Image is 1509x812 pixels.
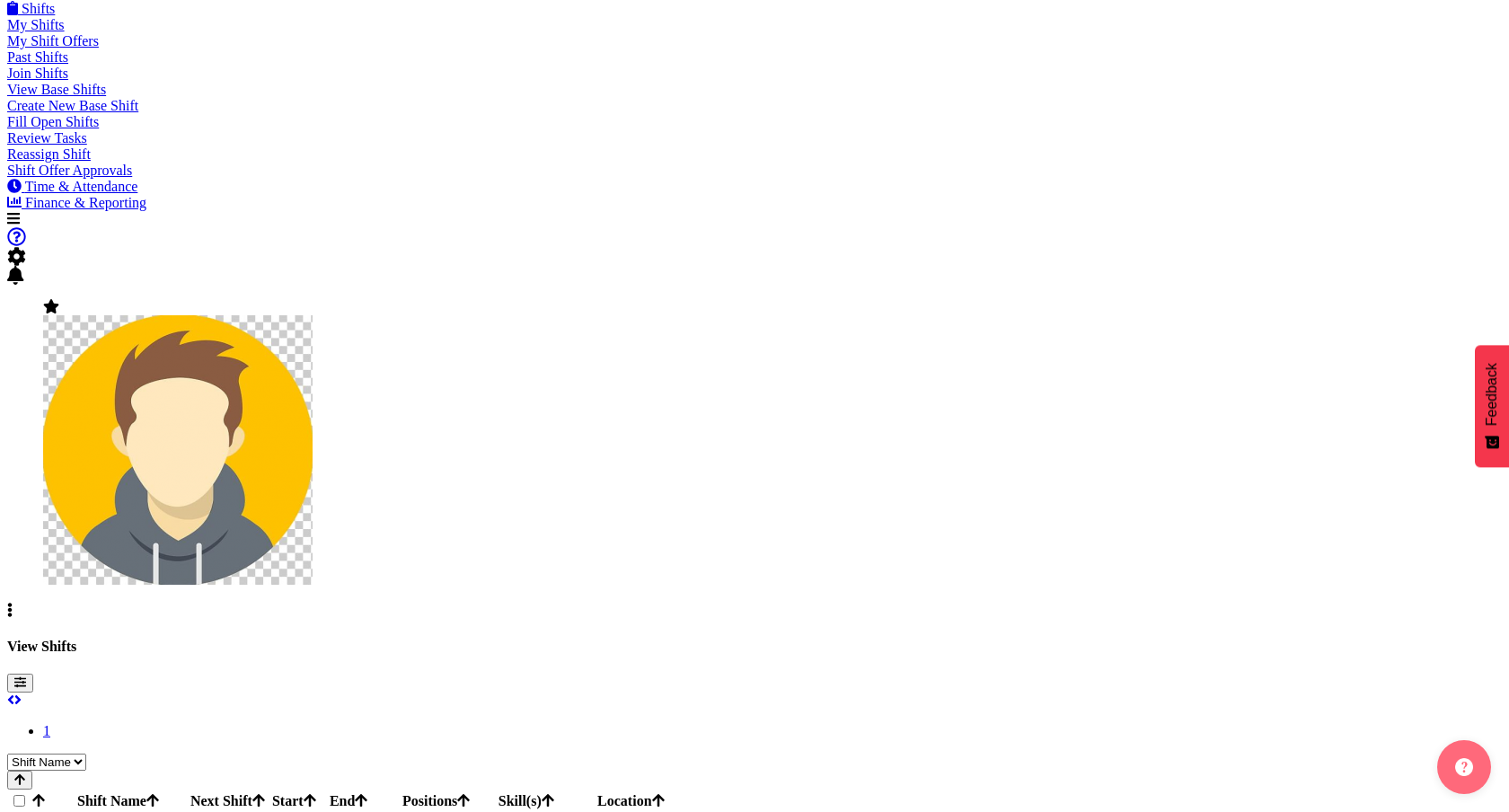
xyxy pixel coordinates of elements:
[7,49,68,65] a: Past Shifts
[25,195,146,210] span: Finance & Reporting
[77,793,159,808] span: Shift Name
[7,82,106,97] a: View Base Shifts
[7,163,132,178] a: Shift Offer Approvals
[7,114,99,129] a: Fill Open Shifts
[7,639,1502,655] h4: View Shifts
[597,793,664,808] span: Location
[7,195,146,210] a: Finance & Reporting
[7,66,68,81] a: Join Shifts
[7,130,87,146] a: Review Tasks
[7,1,55,16] a: Shifts
[7,146,91,162] a: Reassign Shift
[272,793,316,808] span: Start
[43,315,313,585] img: admin-rosteritf9cbda91fdf824d97c9d6345b1f660ea.png
[7,179,137,194] a: Time & Attendance
[402,793,470,808] span: Positions
[7,33,99,49] a: My Shift Offers
[25,179,138,194] span: Time & Attendance
[7,17,65,32] a: My Shifts
[7,98,138,113] a: Create New Base Shift
[1455,758,1473,776] img: help-xxl-2.png
[1484,363,1500,426] span: Feedback
[190,793,265,808] span: Next Shift
[1475,345,1509,467] button: Feedback - Show survey
[22,1,55,16] span: Shifts
[330,793,367,808] span: End
[43,723,50,738] a: 1
[7,674,33,693] button: Filter Employees
[499,793,554,808] span: Skill(s)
